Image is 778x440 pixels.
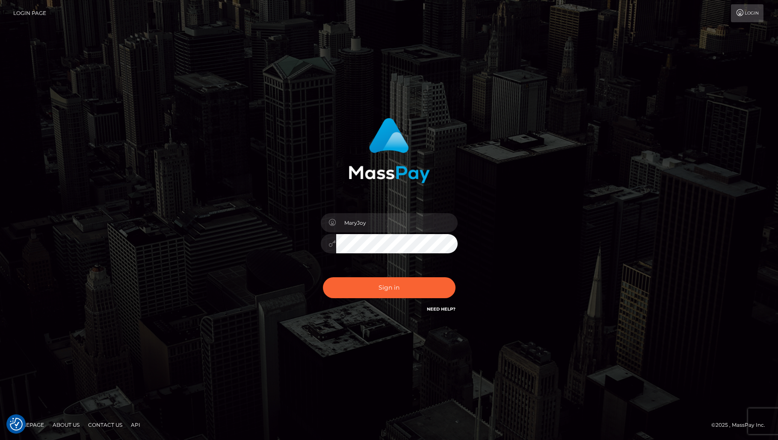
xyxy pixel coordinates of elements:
[13,4,46,22] a: Login Page
[349,118,430,183] img: MassPay Login
[10,418,23,431] button: Consent Preferences
[85,418,126,431] a: Contact Us
[731,4,763,22] a: Login
[10,418,23,431] img: Revisit consent button
[9,418,47,431] a: Homepage
[711,420,772,430] div: © 2025 , MassPay Inc.
[49,418,83,431] a: About Us
[323,277,456,298] button: Sign in
[427,306,456,312] a: Need Help?
[336,213,458,232] input: Username...
[127,418,144,431] a: API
